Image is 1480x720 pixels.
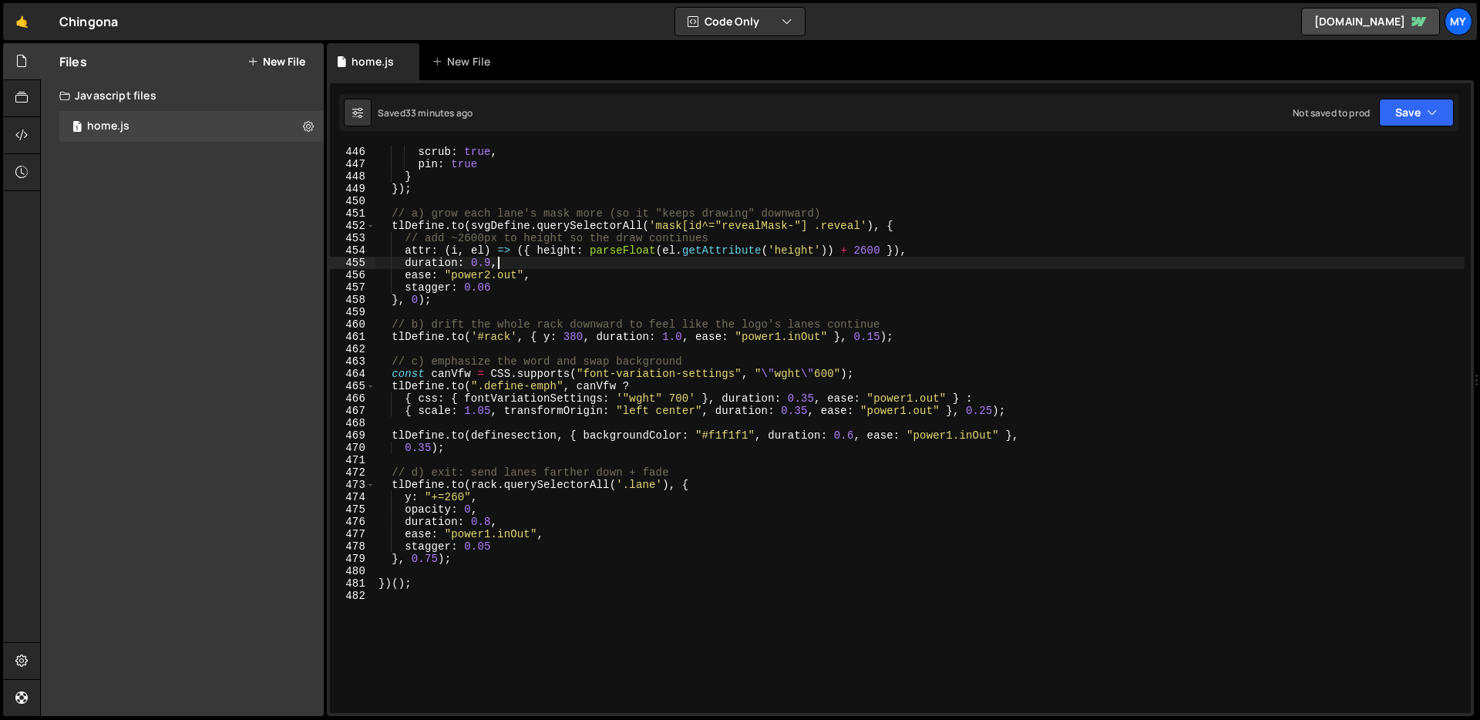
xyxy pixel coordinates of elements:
[330,244,375,257] div: 454
[247,56,305,68] button: New File
[59,12,118,31] div: Chingona
[330,565,375,577] div: 480
[330,281,375,294] div: 457
[330,195,375,207] div: 450
[330,380,375,392] div: 465
[330,429,375,442] div: 469
[405,106,473,119] div: 33 minutes ago
[87,119,129,133] div: home.js
[330,454,375,466] div: 471
[41,80,324,111] div: Javascript files
[330,466,375,479] div: 472
[330,442,375,454] div: 470
[330,516,375,528] div: 476
[72,122,82,134] span: 1
[330,368,375,380] div: 464
[330,528,375,540] div: 477
[330,577,375,590] div: 481
[330,405,375,417] div: 467
[330,306,375,318] div: 459
[59,53,87,70] h2: Files
[3,3,41,40] a: 🤙
[330,479,375,491] div: 473
[59,111,324,142] div: 16722/45723.js
[1445,8,1472,35] a: My
[330,553,375,565] div: 479
[330,590,375,602] div: 482
[330,540,375,553] div: 478
[330,355,375,368] div: 463
[330,257,375,269] div: 455
[330,183,375,195] div: 449
[330,331,375,343] div: 461
[330,343,375,355] div: 462
[330,158,375,170] div: 447
[330,503,375,516] div: 475
[330,170,375,183] div: 448
[351,54,394,69] div: home.js
[330,207,375,220] div: 451
[330,491,375,503] div: 474
[1379,99,1454,126] button: Save
[1301,8,1440,35] a: [DOMAIN_NAME]
[330,146,375,158] div: 446
[1293,106,1370,119] div: Not saved to prod
[330,232,375,244] div: 453
[330,294,375,306] div: 458
[330,220,375,232] div: 452
[330,318,375,331] div: 460
[330,392,375,405] div: 466
[432,54,496,69] div: New File
[330,269,375,281] div: 456
[378,106,473,119] div: Saved
[675,8,805,35] button: Code Only
[330,417,375,429] div: 468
